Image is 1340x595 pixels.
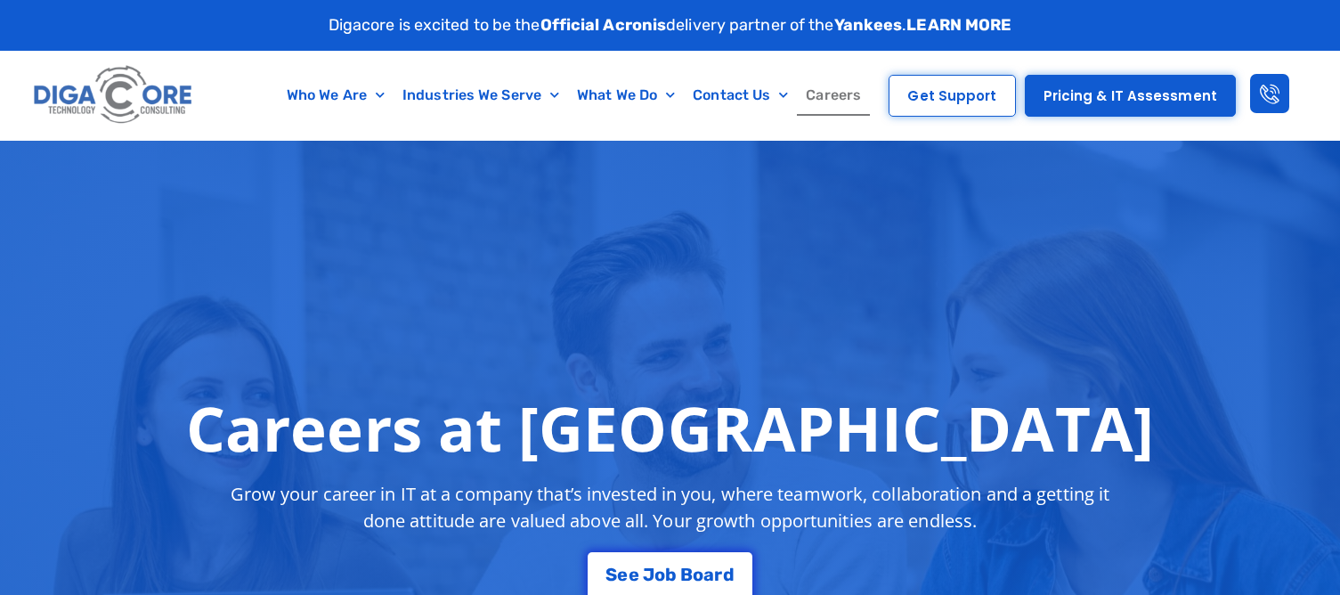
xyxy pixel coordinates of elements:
[215,481,1126,534] p: Grow your career in IT at a company that’s invested in you, where teamwork, collaboration and a g...
[693,566,703,583] span: o
[617,566,628,583] span: e
[665,566,677,583] span: b
[186,392,1154,463] h1: Careers at [GEOGRAPHIC_DATA]
[680,566,693,583] span: B
[540,15,667,35] strong: Official Acronis
[654,566,665,583] span: o
[1025,75,1236,117] a: Pricing & IT Assessment
[1044,89,1217,102] span: Pricing & IT Assessment
[797,75,870,116] a: Careers
[394,75,568,116] a: Industries We Serve
[278,75,394,116] a: Who We Are
[329,13,1012,37] p: Digacore is excited to be the delivery partner of the .
[907,89,996,102] span: Get Support
[889,75,1015,117] a: Get Support
[906,15,1011,35] a: LEARN MORE
[714,566,722,583] span: r
[643,566,654,583] span: J
[568,75,684,116] a: What We Do
[605,566,617,583] span: S
[629,566,639,583] span: e
[703,566,714,583] span: a
[29,60,199,131] img: Digacore logo 1
[269,75,879,116] nav: Menu
[684,75,797,116] a: Contact Us
[834,15,903,35] strong: Yankees
[723,566,735,583] span: d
